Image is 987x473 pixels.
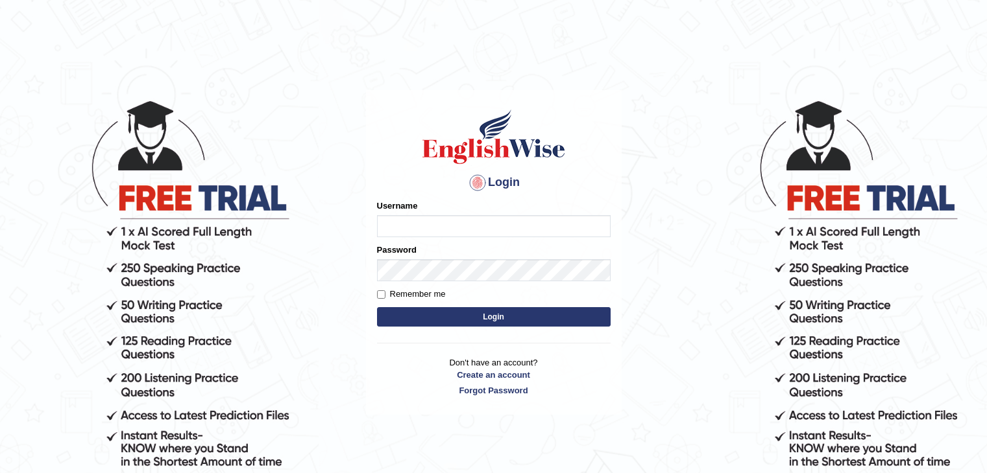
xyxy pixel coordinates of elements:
a: Forgot Password [377,384,611,397]
a: Create an account [377,369,611,381]
label: Remember me [377,288,446,301]
img: Logo of English Wise sign in for intelligent practice with AI [420,108,568,166]
label: Password [377,244,417,256]
label: Username [377,200,418,212]
input: Remember me [377,290,385,299]
p: Don't have an account? [377,356,611,397]
button: Login [377,307,611,327]
h4: Login [377,172,611,193]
